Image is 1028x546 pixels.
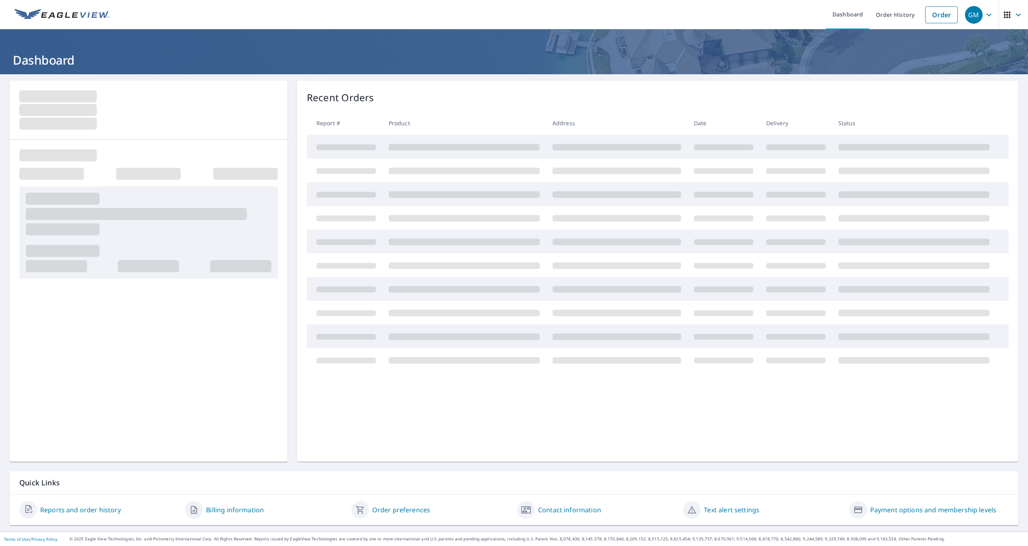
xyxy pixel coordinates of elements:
[870,505,997,515] a: Payment options and membership levels
[4,537,57,542] p: |
[40,505,121,515] a: Reports and order history
[382,111,546,135] th: Product
[307,111,382,135] th: Report #
[760,111,832,135] th: Delivery
[372,505,430,515] a: Order preferences
[206,505,264,515] a: Billing information
[546,111,687,135] th: Address
[687,111,760,135] th: Date
[31,536,57,542] a: Privacy Policy
[14,9,109,21] img: EV Logo
[19,478,1009,488] p: Quick Links
[4,536,29,542] a: Terms of Use
[704,505,759,515] a: Text alert settings
[832,111,996,135] th: Status
[307,90,374,105] p: Recent Orders
[10,52,1018,68] h1: Dashboard
[925,6,958,23] a: Order
[538,505,601,515] a: Contact information
[69,536,1024,542] p: © 2025 Eagle View Technologies, Inc. and Pictometry International Corp. All Rights Reserved. Repo...
[965,6,983,24] div: GM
